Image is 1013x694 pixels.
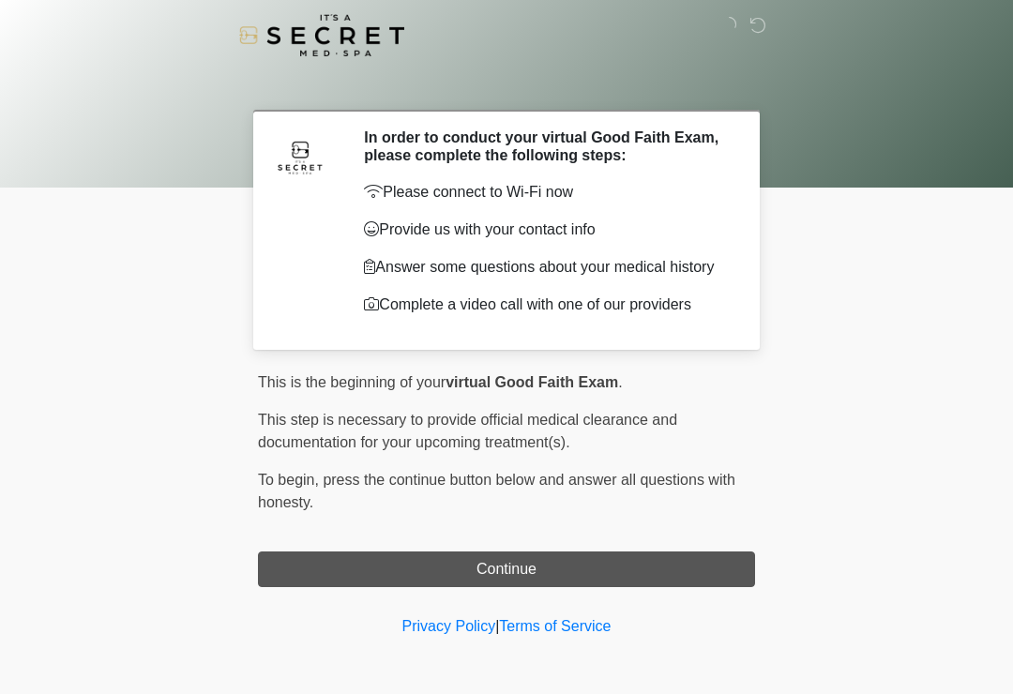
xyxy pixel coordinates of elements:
span: To begin, [258,472,323,488]
p: Complete a video call with one of our providers [364,294,727,316]
button: Continue [258,551,755,587]
img: It's A Secret Med Spa Logo [239,14,404,56]
span: This is the beginning of your [258,374,446,390]
a: | [495,618,499,634]
p: Answer some questions about your medical history [364,256,727,279]
a: Privacy Policy [402,618,496,634]
h2: In order to conduct your virtual Good Faith Exam, please complete the following steps: [364,128,727,164]
span: This step is necessary to provide official medical clearance and documentation for your upcoming ... [258,412,677,450]
span: press the continue button below and answer all questions with honesty. [258,472,735,510]
p: Please connect to Wi-Fi now [364,181,727,204]
p: Provide us with your contact info [364,219,727,241]
span: . [618,374,622,390]
strong: virtual Good Faith Exam [446,374,618,390]
a: Terms of Service [499,618,611,634]
img: Agent Avatar [272,128,328,185]
h1: ‎ ‎ [244,68,769,102]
